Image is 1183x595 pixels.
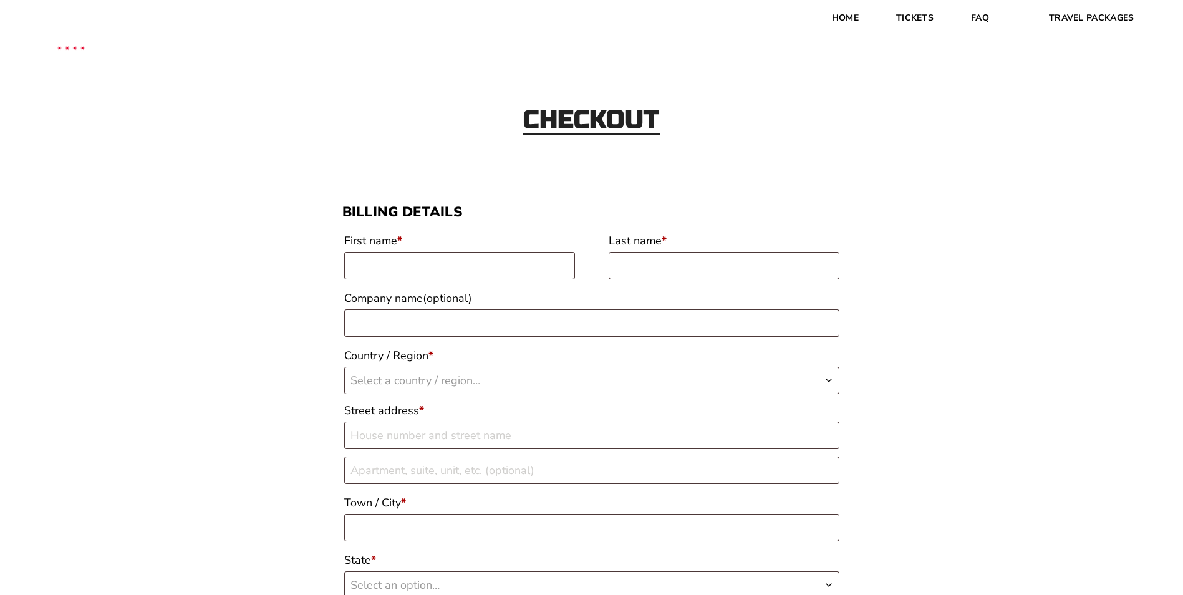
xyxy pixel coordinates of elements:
input: House number and street name [344,422,839,449]
label: Last name [609,230,839,252]
label: First name [344,230,575,252]
label: Country / Region [344,344,839,367]
span: Select an option… [350,578,440,593]
span: Country / Region [344,367,839,394]
label: Town / City [344,491,839,514]
img: CBS Sports Thanksgiving Classic [37,12,105,80]
input: Apartment, suite, unit, etc. (optional) [344,457,839,484]
label: State [344,549,839,571]
h3: Billing details [342,204,841,220]
label: Street address [344,399,839,422]
span: Select a country / region… [350,373,480,388]
span: (optional) [423,291,472,306]
label: Company name [344,287,839,309]
h2: Checkout [523,107,660,135]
